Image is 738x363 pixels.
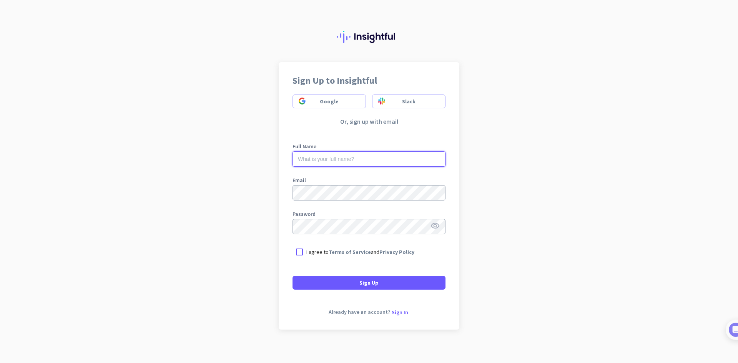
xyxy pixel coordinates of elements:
[337,31,401,43] img: Insightful
[293,94,366,108] button: Sign in using googleGoogle
[293,76,445,85] h2: Sign Up to Insightful
[329,309,390,315] span: Already have an account?
[379,249,414,255] a: Privacy Policy
[293,276,445,290] button: Sign Up
[430,221,440,230] i: visibility
[329,249,371,255] a: Terms of Service
[320,98,339,105] span: Google
[293,118,445,125] p: Or, sign up with email
[392,309,408,316] span: Sign In
[299,98,306,104] img: Sign in using google
[293,211,445,217] label: Password
[372,94,445,108] button: Sign in using slackSlack
[293,177,445,183] label: Email
[293,151,445,167] input: What is your full name?
[306,248,414,256] p: I agree to and
[293,144,445,149] label: Full Name
[378,98,385,104] img: Sign in using slack
[402,98,416,105] span: Slack
[359,279,379,287] span: Sign Up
